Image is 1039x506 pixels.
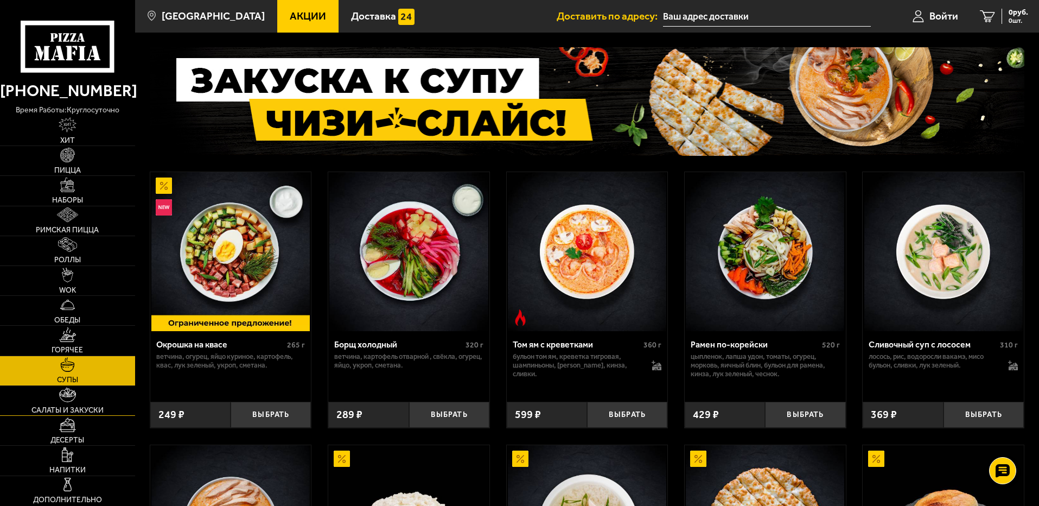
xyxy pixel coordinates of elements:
span: Доставка [351,11,396,21]
span: 520 г [822,340,840,350]
span: 265 г [287,340,305,350]
a: Сливочный суп с лососем [863,172,1024,331]
span: 369 ₽ [871,409,897,420]
input: Ваш адрес доставки [663,7,871,27]
img: Острое блюдо [512,309,528,326]
span: 360 г [643,340,661,350]
button: Выбрать [944,402,1024,428]
img: Рамен по-корейски [686,172,844,331]
img: Новинка [156,199,172,216]
button: Выбрать [765,402,845,428]
img: Сливочный суп с лососем [864,172,1023,331]
a: Рамен по-корейски [685,172,846,331]
p: ветчина, картофель отварной , свёкла, огурец, яйцо, укроп, сметана. [334,352,483,370]
span: Обеды [54,317,80,324]
a: АкционныйНовинкаОкрошка на квасе [150,172,311,331]
p: бульон том ям, креветка тигровая, шампиньоны, [PERSON_NAME], кинза, сливки. [513,352,641,378]
img: Акционный [334,451,350,467]
span: 429 ₽ [693,409,719,420]
div: Окрошка на квасе [156,339,285,350]
img: Акционный [868,451,884,467]
span: Салаты и закуски [31,407,104,414]
span: WOK [59,287,76,294]
span: 310 г [1000,340,1018,350]
div: Борщ холодный [334,339,463,350]
div: Рамен по-корейски [691,339,819,350]
span: 0 шт. [1009,17,1028,24]
button: Выбрать [231,402,311,428]
button: Выбрать [587,402,667,428]
img: Том ям с креветками [508,172,666,331]
img: Акционный [512,451,528,467]
img: Акционный [690,451,706,467]
p: лосось, рис, водоросли вакамэ, мисо бульон, сливки, лук зеленый. [869,352,997,370]
span: Римская пицца [36,226,99,234]
a: Острое блюдоТом ям с креветками [507,172,668,331]
span: Доставить по адресу: [557,11,663,21]
span: 249 ₽ [158,409,184,420]
img: Окрошка на квасе [151,172,310,331]
img: 15daf4d41897b9f0e9f617042186c801.svg [398,9,415,25]
span: 0 руб. [1009,9,1028,16]
span: Десерты [50,437,84,444]
span: [GEOGRAPHIC_DATA] [162,11,265,21]
span: 320 г [466,340,483,350]
span: Пицца [54,167,81,174]
span: Акции [290,11,326,21]
img: Борщ холодный [329,172,488,331]
div: Том ям с креветками [513,339,641,350]
span: 289 ₽ [336,409,362,420]
span: Наборы [52,197,83,204]
p: цыпленок, лапша удон, томаты, огурец, морковь, яичный блин, бульон для рамена, кинза, лук зеленый... [691,352,840,378]
span: Хит [60,137,75,144]
span: Войти [929,11,958,21]
span: 599 ₽ [515,409,541,420]
p: ветчина, огурец, яйцо куриное, картофель, квас, лук зеленый, укроп, сметана. [156,352,305,370]
span: Горячее [52,346,83,354]
img: Акционный [156,178,172,194]
span: Дополнительно [33,496,102,504]
span: Супы [57,376,78,384]
button: Выбрать [409,402,489,428]
div: Сливочный суп с лососем [869,339,997,350]
span: Напитки [49,466,86,474]
span: Роллы [54,256,81,264]
a: Борщ холодный [328,172,489,331]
